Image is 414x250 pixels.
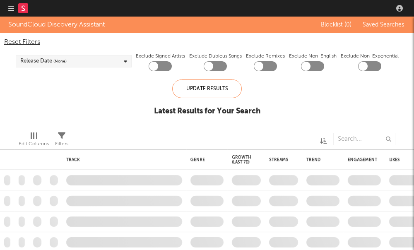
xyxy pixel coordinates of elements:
[55,129,68,153] div: Filters
[246,51,285,61] label: Exclude Remixes
[55,139,68,149] div: Filters
[232,155,251,165] div: Growth (last 7d)
[4,37,410,47] div: Reset Filters
[344,22,351,28] span: ( 0 )
[321,22,351,28] span: Blocklist
[289,51,337,61] label: Exclude Non-English
[19,129,49,153] div: Edit Columns
[53,56,67,66] span: (None)
[172,79,242,98] div: Update Results
[190,157,211,162] div: Genre
[363,22,406,28] span: Saved Searches
[341,51,399,61] label: Exclude Non-Exponential
[8,20,105,30] div: SoundCloud Discovery Assistant
[348,157,377,162] div: Engagement
[269,157,288,162] div: Streams
[136,51,185,61] label: Exclude Signed Artists
[154,106,260,116] div: Latest Results for Your Search
[333,133,395,145] input: Search...
[189,51,242,61] label: Exclude Dubious Songs
[20,56,67,66] div: Release Date
[389,157,406,162] div: Likes
[19,139,49,149] div: Edit Columns
[360,22,406,28] button: Saved Searches
[306,157,335,162] div: Trend
[66,157,178,162] div: Track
